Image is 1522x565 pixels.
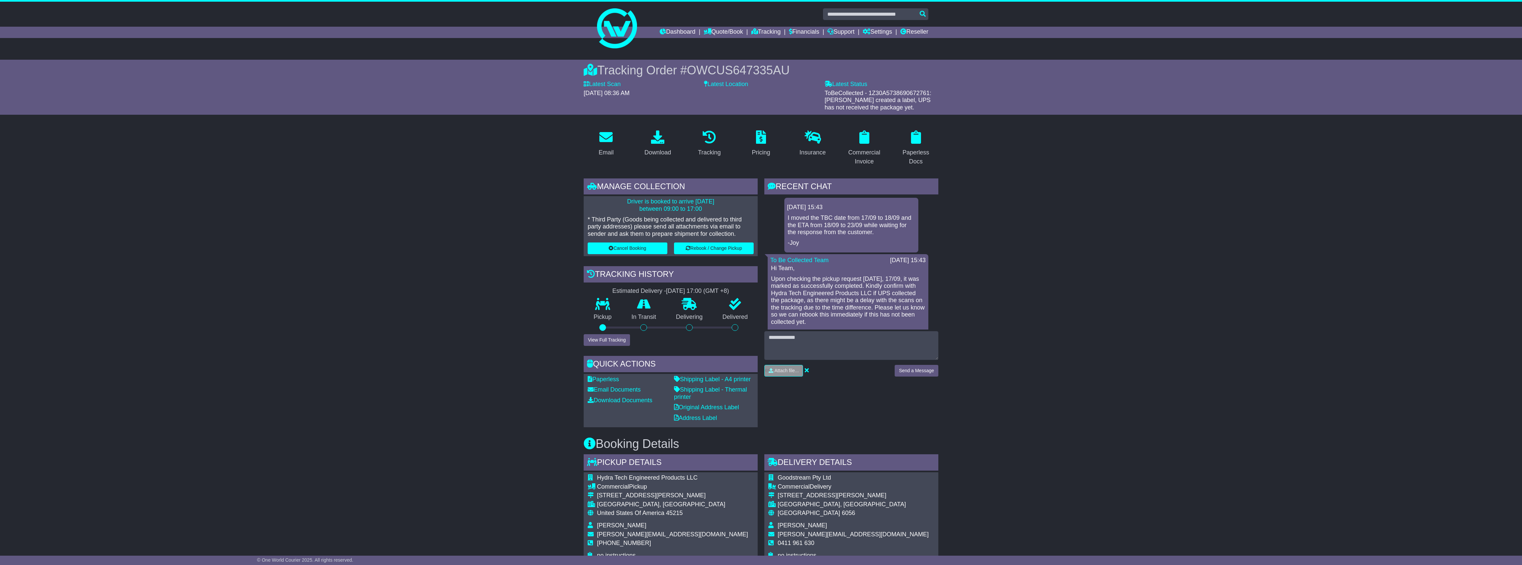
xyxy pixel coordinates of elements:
[666,314,713,321] p: Delivering
[771,265,925,272] p: Hi Team,
[584,334,630,346] button: View Full Tracking
[771,329,925,344] p: Thanks, Joy
[674,415,717,421] a: Address Label
[597,492,748,499] div: [STREET_ADDRESS][PERSON_NAME]
[704,81,748,88] label: Latest Location
[704,27,743,38] a: Quote/Book
[825,81,867,88] label: Latest Status
[597,552,636,559] span: no instructions
[764,454,938,472] div: Delivery Details
[588,376,619,383] a: Paperless
[674,242,754,254] button: Rebook / Change Pickup
[863,27,892,38] a: Settings
[597,531,748,538] span: [PERSON_NAME][EMAIL_ADDRESS][DOMAIN_NAME]
[842,510,855,516] span: 6056
[687,63,790,77] span: OWCUS647335AU
[789,27,819,38] a: Financials
[584,266,758,284] div: Tracking history
[694,128,725,159] a: Tracking
[584,288,758,295] div: Estimated Delivery -
[674,404,739,411] a: Original Address Label
[622,314,666,321] p: In Transit
[599,148,614,157] div: Email
[778,483,929,491] div: Delivery
[752,148,770,157] div: Pricing
[584,90,630,96] span: [DATE] 08:36 AM
[713,314,758,321] p: Delivered
[764,178,938,196] div: RECENT CHAT
[895,365,938,377] button: Send a Message
[788,214,915,236] p: I moved the TBC date from 17/09 to 18/09 and the ETA from 18/09 to 23/09 while waiting for the re...
[778,522,827,529] span: [PERSON_NAME]
[842,128,887,168] a: Commercial Invoice
[584,437,938,451] h3: Booking Details
[898,148,934,166] div: Paperless Docs
[799,148,826,157] div: Insurance
[644,148,671,157] div: Download
[584,356,758,374] div: Quick Actions
[597,474,698,481] span: Hydra Tech Engineered Products LLC
[640,128,675,159] a: Download
[751,27,781,38] a: Tracking
[747,128,774,159] a: Pricing
[666,510,683,516] span: 45215
[597,540,651,546] span: [PHONE_NUMBER]
[584,178,758,196] div: Manage collection
[771,275,925,326] p: Upon checking the pickup request [DATE], 17/09, it was marked as successfully completed. Kindly c...
[597,522,646,529] span: [PERSON_NAME]
[893,128,938,168] a: Paperless Docs
[597,501,748,508] div: [GEOGRAPHIC_DATA], [GEOGRAPHIC_DATA]
[674,386,747,400] a: Shipping Label - Thermal printer
[597,483,748,491] div: Pickup
[787,204,916,211] div: [DATE] 15:43
[666,288,729,295] div: [DATE] 17:00 (GMT +8)
[778,531,929,538] span: [PERSON_NAME][EMAIL_ADDRESS][DOMAIN_NAME]
[778,474,831,481] span: Goodstream Pty Ltd
[778,552,816,559] span: no instructions
[588,386,641,393] a: Email Documents
[584,314,622,321] p: Pickup
[778,510,840,516] span: [GEOGRAPHIC_DATA]
[770,257,829,263] a: To Be Collected Team
[846,148,882,166] div: Commercial Invoice
[660,27,695,38] a: Dashboard
[584,454,758,472] div: Pickup Details
[778,540,814,546] span: 0411 961 630
[778,501,929,508] div: [GEOGRAPHIC_DATA], [GEOGRAPHIC_DATA]
[584,63,938,77] div: Tracking Order #
[257,557,353,563] span: © One World Courier 2025. All rights reserved.
[597,510,664,516] span: United States Of America
[827,27,854,38] a: Support
[900,27,928,38] a: Reseller
[795,128,830,159] a: Insurance
[594,128,618,159] a: Email
[778,492,929,499] div: [STREET_ADDRESS][PERSON_NAME]
[890,257,926,264] div: [DATE] 15:43
[698,148,721,157] div: Tracking
[674,376,751,383] a: Shipping Label - A4 printer
[778,483,810,490] span: Commercial
[588,198,754,212] p: Driver is booked to arrive [DATE] between 09:00 to 17:00
[588,216,754,238] p: * Third Party (Goods being collected and delivered to third party addresses) please send all atta...
[825,90,931,111] span: ToBeCollected - 1Z30A5738690672761: [PERSON_NAME] created a label, UPS has not received the packa...
[588,397,652,404] a: Download Documents
[588,242,667,254] button: Cancel Booking
[597,483,629,490] span: Commercial
[788,239,915,247] p: -Joy
[584,81,621,88] label: Latest Scan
